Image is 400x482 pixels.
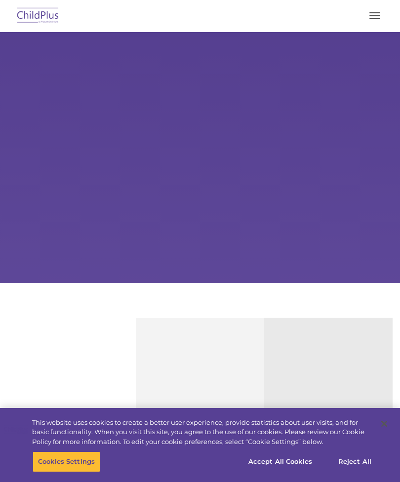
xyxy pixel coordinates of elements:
button: Reject All [324,451,386,472]
img: ChildPlus by Procare Solutions [15,4,61,28]
div: This website uses cookies to create a better user experience, provide statistics about user visit... [32,418,372,447]
button: Cookies Settings [33,451,100,472]
button: Accept All Cookies [243,451,318,472]
button: Close [373,413,395,435]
